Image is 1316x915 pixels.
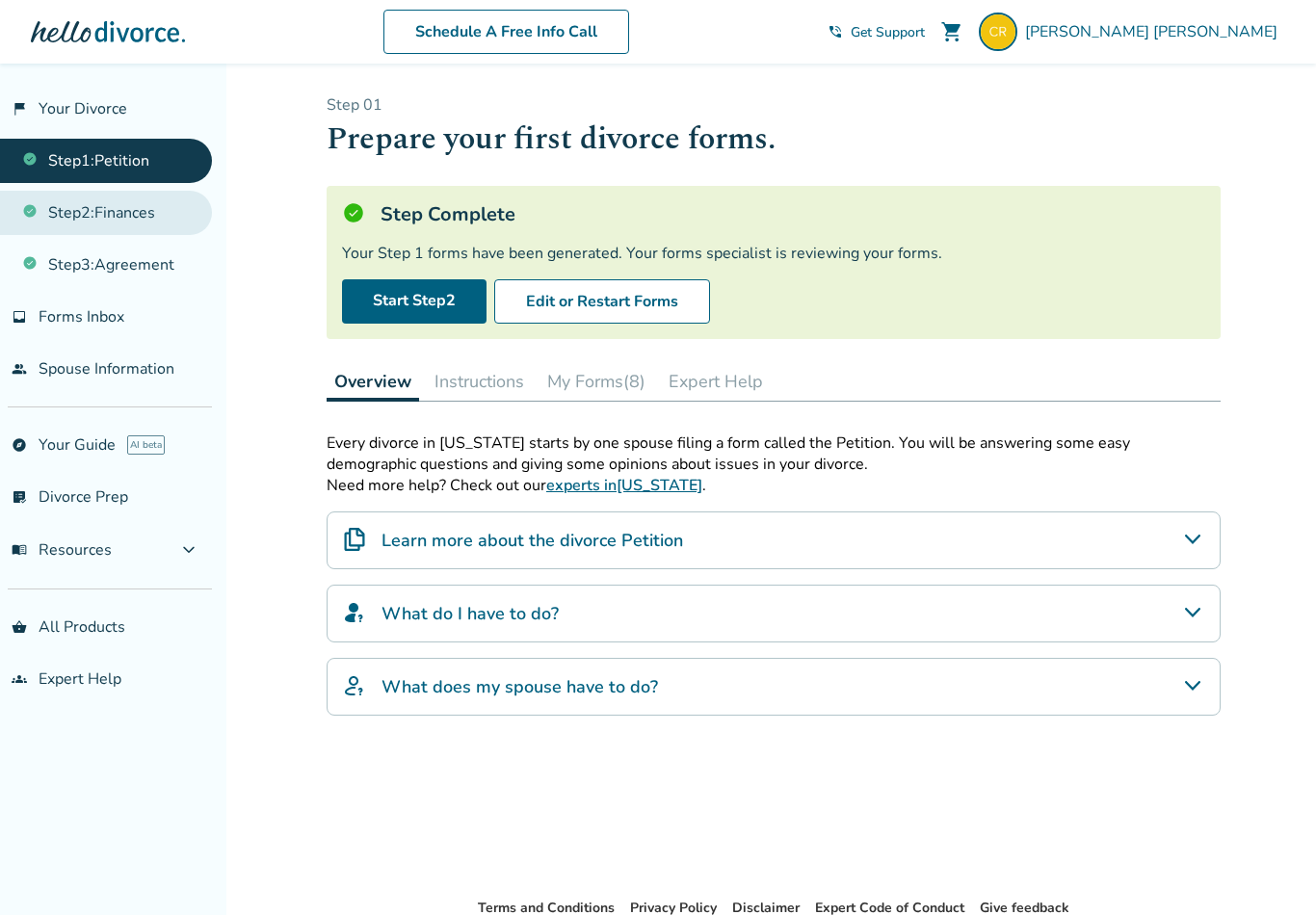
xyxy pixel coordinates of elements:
[12,542,27,558] span: menu_book
[327,585,1221,642] div: What do I have to do?
[851,23,925,41] span: Get Support
[327,94,1221,116] p: Step 0 1
[342,279,487,324] a: Start Step2
[12,309,27,325] span: inbox
[427,362,532,401] button: Instructions
[343,601,366,624] img: What do I have to do?
[177,538,200,562] span: expand_more
[327,362,419,402] button: Overview
[940,20,963,43] span: shopping_cart
[828,24,843,39] span: phone_in_talk
[381,201,515,227] h5: Step Complete
[382,674,658,699] h4: What does my spouse have to do?
[12,101,27,117] span: flag_2
[39,306,124,327] span: Forms Inbox
[12,619,27,635] span: shopping_basket
[343,528,366,551] img: Learn more about the divorce Petition
[494,279,710,324] button: Edit or Restart Forms
[382,528,683,553] h4: Learn more about the divorce Petition
[327,116,1221,163] h1: Prepare your first divorce forms.
[1220,823,1316,915] iframe: Chat Widget
[979,13,1017,51] img: crdesignhomedecor@gmail.com
[12,489,27,505] span: list_alt_check
[383,10,629,54] a: Schedule A Free Info Call
[1025,21,1285,42] span: [PERSON_NAME] [PERSON_NAME]
[127,435,165,455] span: AI beta
[12,361,27,377] span: people
[546,475,702,496] a: experts in[US_STATE]
[327,432,1221,475] p: Every divorce in [US_STATE] starts by one spouse filing a form called the Petition. You will be a...
[382,601,559,626] h4: What do I have to do?
[12,539,112,561] span: Resources
[828,23,925,41] a: phone_in_talkGet Support
[661,362,771,401] button: Expert Help
[343,674,366,697] img: What does my spouse have to do?
[327,511,1221,569] div: Learn more about the divorce Petition
[327,658,1221,716] div: What does my spouse have to do?
[540,362,653,401] button: My Forms(8)
[12,437,27,453] span: explore
[12,671,27,687] span: groups
[327,475,1221,496] p: Need more help? Check out our .
[342,243,1205,264] div: Your Step 1 forms have been generated. Your forms specialist is reviewing your forms.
